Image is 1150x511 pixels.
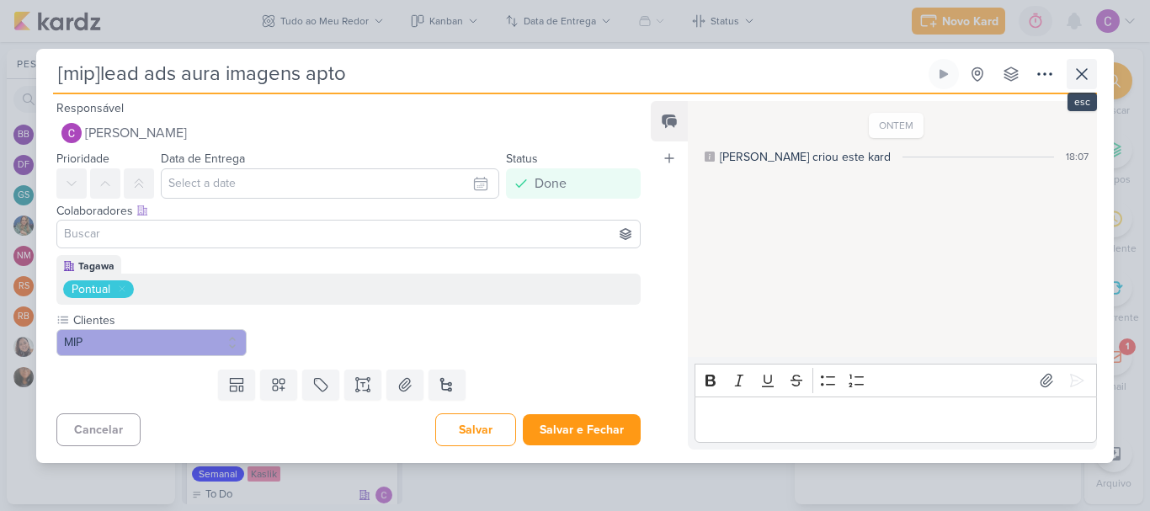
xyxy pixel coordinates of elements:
div: [PERSON_NAME] criou este kard [720,148,891,166]
button: [PERSON_NAME] [56,118,641,148]
label: Responsável [56,101,124,115]
div: esc [1067,93,1097,111]
span: [PERSON_NAME] [85,123,187,143]
button: Salvar e Fechar [523,414,641,445]
div: Pontual [72,280,110,298]
label: Clientes [72,311,247,329]
label: Data de Entrega [161,152,245,166]
button: Salvar [435,413,516,446]
button: Done [506,168,641,199]
div: Editor toolbar [695,364,1097,397]
label: Status [506,152,538,166]
label: Prioridade [56,152,109,166]
img: Carlos Lima [61,123,82,143]
input: Buscar [61,224,636,244]
input: Kard Sem Título [53,59,925,89]
div: Tagawa [78,258,114,274]
div: Done [535,173,567,194]
input: Select a date [161,168,499,199]
div: Editor editing area: main [695,397,1097,443]
button: MIP [56,329,247,356]
div: Ligar relógio [937,67,950,81]
div: 18:07 [1066,149,1089,164]
div: Colaboradores [56,202,641,220]
button: Cancelar [56,413,141,446]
